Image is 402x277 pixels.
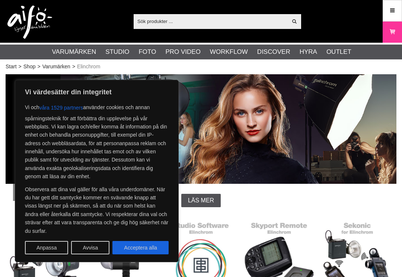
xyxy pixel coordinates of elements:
[39,101,83,114] button: våra 1529 partners
[25,88,169,97] p: Vi värdesätter din integritet
[6,63,17,71] a: Start
[77,63,100,71] span: Elinchrom
[52,47,96,57] a: Varumärken
[138,47,156,57] a: Foto
[25,185,169,235] p: Observera att dina val gäller för alla våra underdomäner. När du har gett ditt samtycke kommer en...
[112,241,169,254] button: Acceptera alla
[23,63,36,71] a: Shop
[25,241,68,254] button: Anpassa
[165,47,200,57] a: Pro Video
[326,47,351,57] a: Outlet
[72,63,75,71] span: >
[134,16,287,27] input: Sök produkter ...
[105,47,129,57] a: Studio
[6,74,396,184] img: Elinchrom Studioblixtar
[210,47,248,57] a: Workflow
[37,63,40,71] span: >
[71,241,109,254] button: Avvisa
[19,63,22,71] span: >
[25,101,169,181] p: Vi och använder cookies och annan spårningsteknik för att förbättra din upplevelse på vår webbpla...
[15,80,179,262] div: Vi värdesätter din integritet
[13,82,150,201] div: Elinchrom är en ledande global tillverkare av studioblixtar, kända för sitt breda sortiment som t...
[7,6,52,39] img: logo.png
[188,197,214,204] span: Läs mer
[42,63,70,71] a: Varumärken
[300,47,317,57] a: Hyra
[257,47,290,57] a: Discover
